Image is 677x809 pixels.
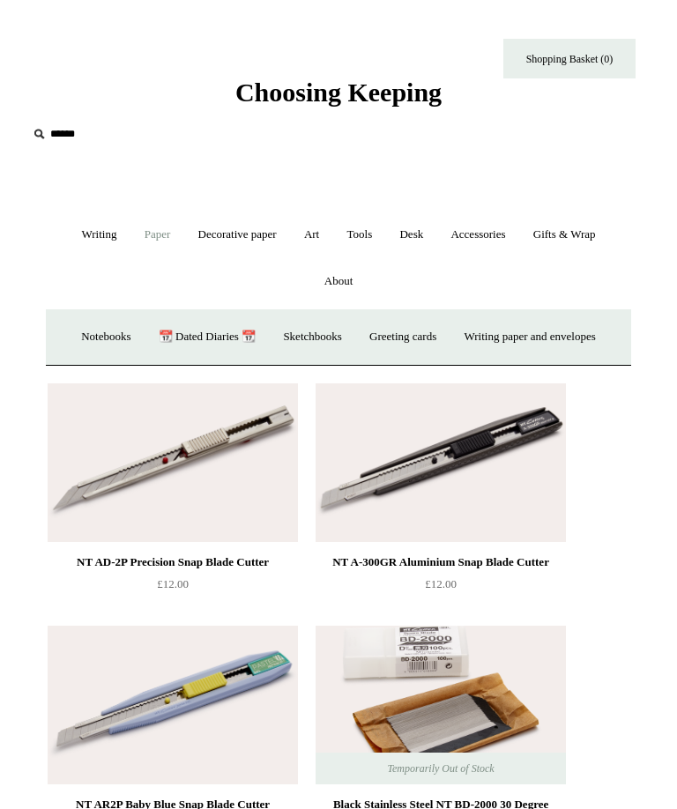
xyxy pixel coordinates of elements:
a: Choosing Keeping [235,92,442,104]
a: NT AD-2P Precision Snap Blade Cutter NT AD-2P Precision Snap Blade Cutter [48,383,298,542]
a: Writing paper and envelopes [452,314,608,360]
span: Temporarily Out of Stock [369,753,511,784]
a: NT A-300GR Aluminium Snap Blade Cutter NT A-300GR Aluminium Snap Blade Cutter [316,383,566,542]
img: Black Stainless Steel NT BD-2000 30 Degree Blades [316,626,566,784]
a: Black Stainless Steel NT BD-2000 30 Degree Blades Black Stainless Steel NT BD-2000 30 Degree Blad... [316,626,566,784]
a: Desk [387,212,435,258]
a: Writing [69,212,129,258]
a: Paper [132,212,183,258]
a: 📆 Dated Diaries 📆 [146,314,268,360]
img: NT AD-2P Precision Snap Blade Cutter [48,383,298,542]
a: NT A-300GR Aluminium Snap Blade Cutter £12.00 [316,552,566,624]
a: Greeting cards [357,314,449,360]
a: Sketchbooks [271,314,353,360]
span: Choosing Keeping [235,78,442,107]
a: Decorative paper [186,212,289,258]
a: Notebooks [69,314,143,360]
span: £12.00 [157,577,189,590]
a: About [312,258,366,305]
a: Gifts & Wrap [521,212,608,258]
a: Accessories [438,212,517,258]
img: NT AR2P Baby Blue Snap Blade Cutter [48,626,298,784]
img: NT A-300GR Aluminium Snap Blade Cutter [316,383,566,542]
div: NT A-300GR Aluminium Snap Blade Cutter [320,552,562,573]
a: Tools [335,212,385,258]
a: Shopping Basket (0) [503,39,636,78]
a: NT AD-2P Precision Snap Blade Cutter £12.00 [48,552,298,624]
div: NT AD-2P Precision Snap Blade Cutter [52,552,294,573]
span: £12.00 [425,577,457,590]
a: NT AR2P Baby Blue Snap Blade Cutter NT AR2P Baby Blue Snap Blade Cutter [48,626,298,784]
a: Art [292,212,331,258]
